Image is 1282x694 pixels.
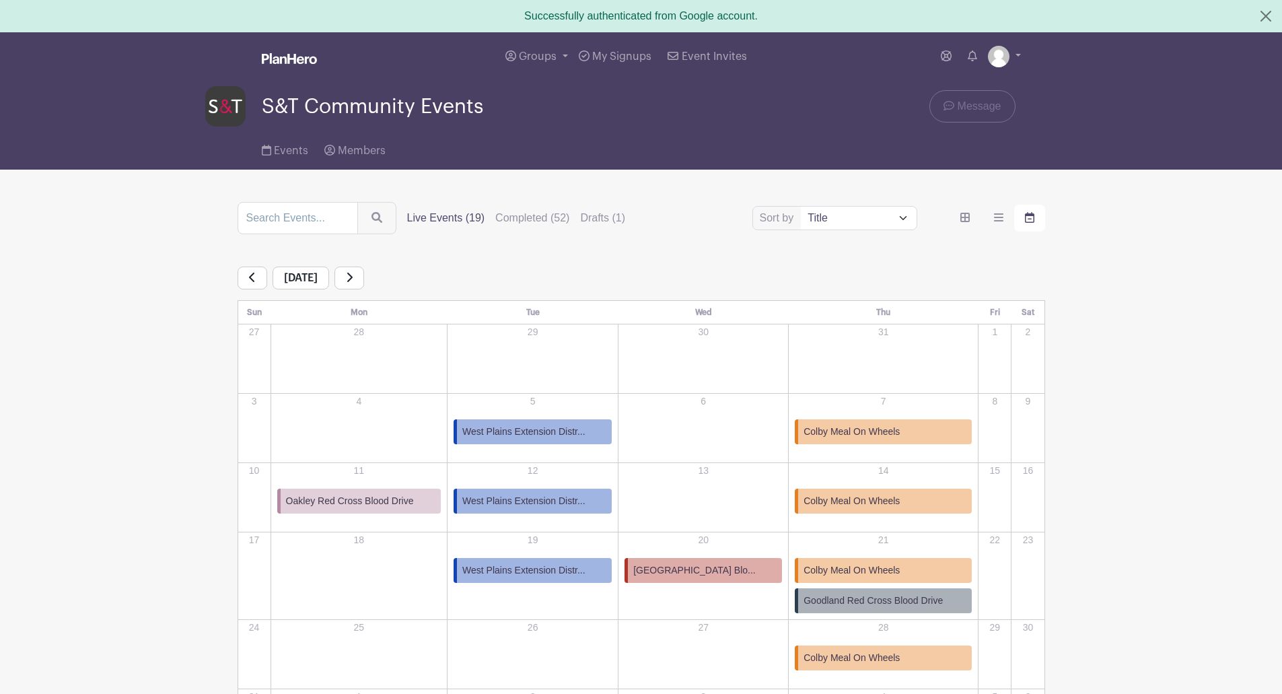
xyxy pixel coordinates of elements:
[238,202,358,234] input: Search Events...
[448,325,617,339] p: 29
[1012,464,1043,478] p: 16
[580,210,625,226] label: Drafts (1)
[789,394,977,409] p: 7
[619,464,787,478] p: 13
[795,419,972,444] a: Colby Meal On Wheels
[795,489,972,514] a: Colby Meal On Wheels
[238,301,271,324] th: Sun
[407,210,485,226] label: Live Events (19)
[950,205,1045,232] div: order and view
[929,90,1015,123] a: Message
[338,145,386,156] span: Members
[633,563,756,578] span: [GEOGRAPHIC_DATA] Blo...
[795,558,972,583] a: Colby Meal On Wheels
[454,558,612,583] a: West Plains Extension Distr...
[789,464,977,478] p: 14
[272,464,446,478] p: 11
[804,594,943,608] span: Goodland Red Cross Blood Drive
[625,558,782,583] a: [GEOGRAPHIC_DATA] Blo...
[519,51,557,62] span: Groups
[1012,394,1043,409] p: 9
[239,621,270,635] p: 24
[979,394,1010,409] p: 8
[239,533,270,547] p: 17
[262,53,317,64] img: logo_white-6c42ec7e38ccf1d336a20a19083b03d10ae64f83f12c07503d8b9e83406b4c7d.svg
[272,533,446,547] p: 18
[789,325,977,339] p: 31
[619,394,787,409] p: 6
[448,621,617,635] p: 26
[760,210,798,226] label: Sort by
[978,301,1011,324] th: Fri
[462,563,585,578] span: West Plains Extension Distr...
[262,127,308,170] a: Events
[804,651,900,665] span: Colby Meal On Wheels
[619,621,787,635] p: 27
[979,464,1010,478] p: 15
[407,210,626,226] div: filters
[273,267,329,289] span: [DATE]
[271,301,447,324] th: Mon
[286,494,414,508] span: Oakley Red Cross Blood Drive
[462,425,585,439] span: West Plains Extension Distr...
[1012,533,1043,547] p: 23
[958,98,1001,114] span: Message
[239,325,270,339] p: 27
[1011,301,1044,324] th: Sat
[979,325,1010,339] p: 1
[789,621,977,635] p: 28
[448,464,617,478] p: 12
[448,394,617,409] p: 5
[789,301,978,324] th: Thu
[1012,621,1043,635] p: 30
[619,325,787,339] p: 30
[239,464,270,478] p: 10
[495,210,569,226] label: Completed (52)
[804,425,900,439] span: Colby Meal On Wheels
[795,646,972,670] a: Colby Meal On Wheels
[277,489,441,514] a: Oakley Red Cross Blood Drive
[448,301,618,324] th: Tue
[272,325,446,339] p: 28
[262,96,483,118] span: S&T Community Events
[462,494,585,508] span: West Plains Extension Distr...
[804,494,900,508] span: Colby Meal On Wheels
[662,32,752,81] a: Event Invites
[618,301,789,324] th: Wed
[272,394,446,409] p: 4
[619,533,787,547] p: 20
[272,621,446,635] p: 25
[274,145,308,156] span: Events
[500,32,573,81] a: Groups
[979,621,1010,635] p: 29
[448,533,617,547] p: 19
[324,127,386,170] a: Members
[1012,325,1043,339] p: 2
[988,46,1009,67] img: default-ce2991bfa6775e67f084385cd625a349d9dcbb7a52a09fb2fda1e96e2d18dcdb.png
[795,588,972,613] a: Goodland Red Cross Blood Drive
[573,32,657,81] a: My Signups
[454,419,612,444] a: West Plains Extension Distr...
[804,563,900,578] span: Colby Meal On Wheels
[205,86,246,127] img: s-and-t-logo-planhero.png
[239,394,270,409] p: 3
[979,533,1010,547] p: 22
[682,51,747,62] span: Event Invites
[454,489,612,514] a: West Plains Extension Distr...
[789,533,977,547] p: 21
[592,51,651,62] span: My Signups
